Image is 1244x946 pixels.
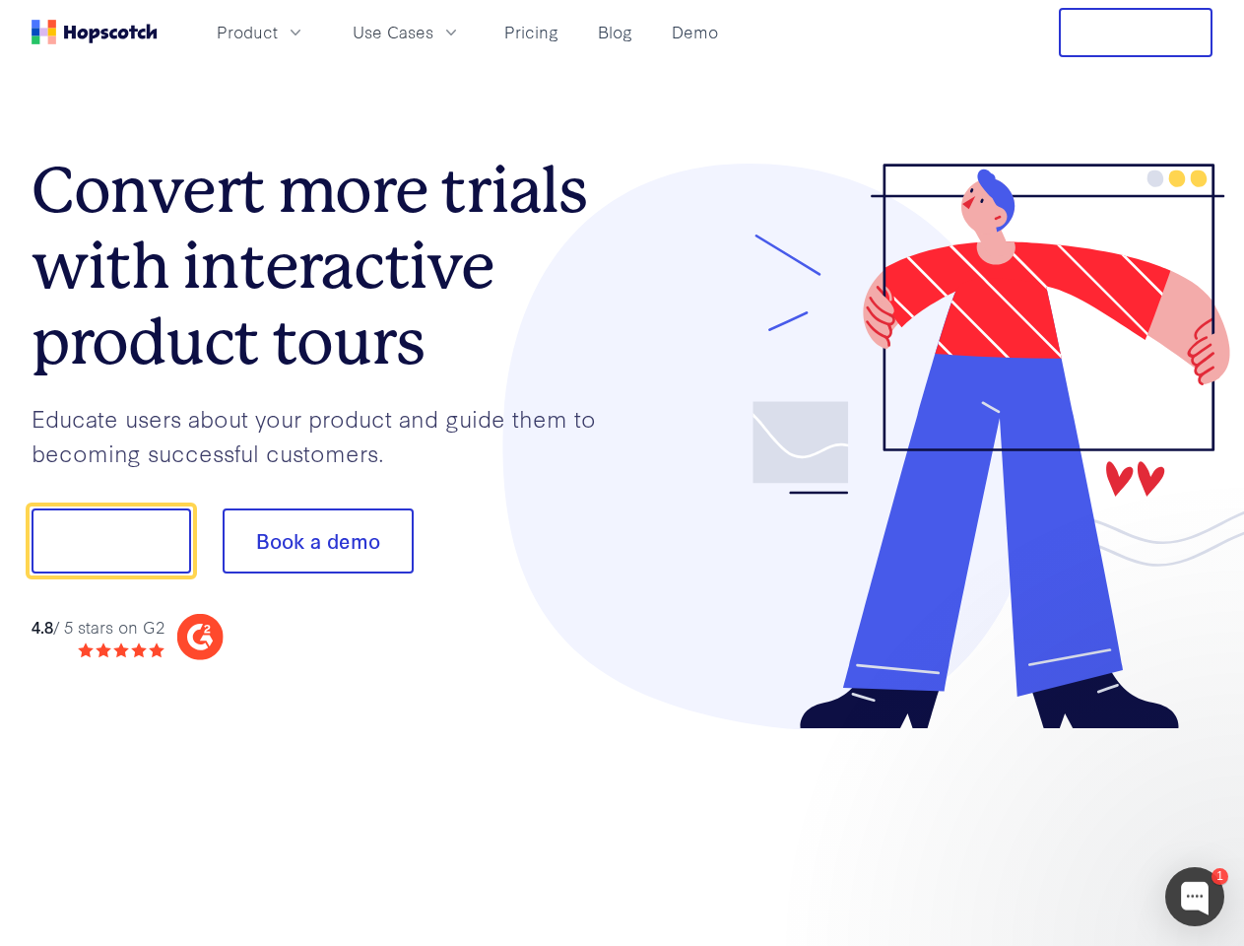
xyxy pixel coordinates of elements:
button: Show me! [32,508,191,574]
a: Pricing [496,16,566,48]
a: Home [32,20,158,44]
h1: Convert more trials with interactive product tours [32,153,622,379]
button: Use Cases [341,16,473,48]
span: Product [217,20,278,44]
button: Product [205,16,317,48]
strong: 4.8 [32,615,53,638]
span: Use Cases [353,20,433,44]
button: Free Trial [1059,8,1212,57]
a: Blog [590,16,640,48]
div: / 5 stars on G2 [32,615,164,640]
a: Demo [664,16,726,48]
div: 1 [1211,868,1228,885]
button: Book a demo [223,508,414,574]
p: Educate users about your product and guide them to becoming successful customers. [32,401,622,469]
